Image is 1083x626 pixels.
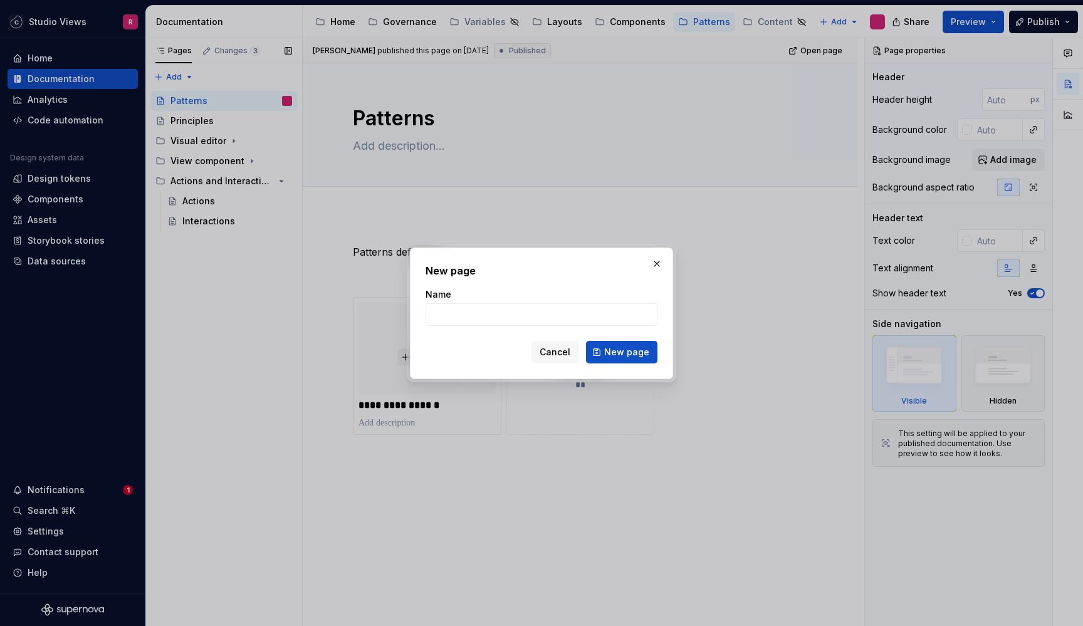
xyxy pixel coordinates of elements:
span: New page [604,346,649,358]
button: Cancel [531,341,578,363]
label: Name [426,288,451,301]
button: New page [586,341,657,363]
h2: New page [426,263,657,278]
span: Cancel [540,346,570,358]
